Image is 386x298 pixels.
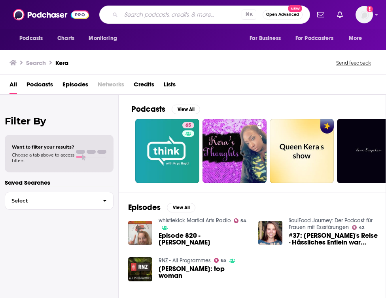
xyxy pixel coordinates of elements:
span: Episode 820 - [PERSON_NAME] [159,232,249,246]
a: SoulFood Journey: Der Podcast für Frauen mit Essstörungen [289,217,373,231]
span: Monitoring [89,33,117,44]
a: EpisodesView All [128,202,195,212]
a: 42 [352,225,365,230]
button: View All [172,105,200,114]
span: Charts [57,33,74,44]
span: Choose a tab above to access filters. [12,152,74,163]
button: open menu [14,31,53,46]
button: open menu [290,31,345,46]
button: Open AdvancedNew [263,10,303,19]
span: Want to filter your results? [12,144,74,150]
span: For Podcasters [295,33,333,44]
button: Select [5,192,114,210]
button: View All [167,203,195,212]
img: Episode 820 - Kera Radke [128,221,152,245]
a: whistlekick Martial Arts Radio [159,217,231,224]
img: #37: Kera's Reise - Hässliches Entlein war gestern [258,221,282,245]
a: Podcasts [26,78,53,94]
span: 65 [185,122,191,130]
h2: Filter By [5,115,114,127]
svg: Add a profile image [367,6,373,12]
a: Show notifications dropdown [334,8,346,21]
span: 54 [240,219,246,223]
span: Podcasts [19,33,43,44]
a: Show notifications dropdown [314,8,327,21]
span: 42 [359,226,364,229]
a: 65 [135,119,199,183]
a: Kera Sherwood-O'Regan: top woman [159,266,249,279]
a: Credits [134,78,154,94]
span: For Business [250,33,281,44]
span: 65 [221,259,226,262]
button: Send feedback [334,59,373,66]
a: All [9,78,17,94]
div: Search podcasts, credits, & more... [99,6,310,24]
a: 65 [214,258,227,263]
a: Charts [52,31,79,46]
h2: Episodes [128,202,161,212]
img: User Profile [356,6,373,23]
a: PodcastsView All [131,104,200,114]
span: #37: [PERSON_NAME]'s Reise - Hässliches Entlein war gestern [289,232,379,246]
input: Search podcasts, credits, & more... [121,8,242,21]
span: Logged in as megcassidy [356,6,373,23]
button: open menu [343,31,372,46]
button: open menu [244,31,291,46]
span: Open Advanced [266,13,299,17]
a: #37: Kera's Reise - Hässliches Entlein war gestern [289,232,379,246]
p: Saved Searches [5,179,114,186]
a: RNZ - All Programmes [159,257,211,264]
button: open menu [83,31,127,46]
a: Episode 820 - Kera Radke [159,232,249,246]
button: Show profile menu [356,6,373,23]
h2: Podcasts [131,104,165,114]
h3: Kera [55,59,68,67]
a: 54 [234,218,247,223]
span: ⌘ K [242,10,256,20]
span: New [288,5,302,12]
span: More [349,33,362,44]
span: Networks [98,78,124,94]
a: Episodes [62,78,88,94]
span: Select [5,198,96,203]
span: [PERSON_NAME]: top woman [159,266,249,279]
h3: Search [26,59,46,67]
a: Lists [164,78,176,94]
img: Kera Sherwood-O'Regan: top woman [128,257,152,281]
a: 65 [182,122,194,128]
img: Podchaser - Follow, Share and Rate Podcasts [13,7,89,22]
